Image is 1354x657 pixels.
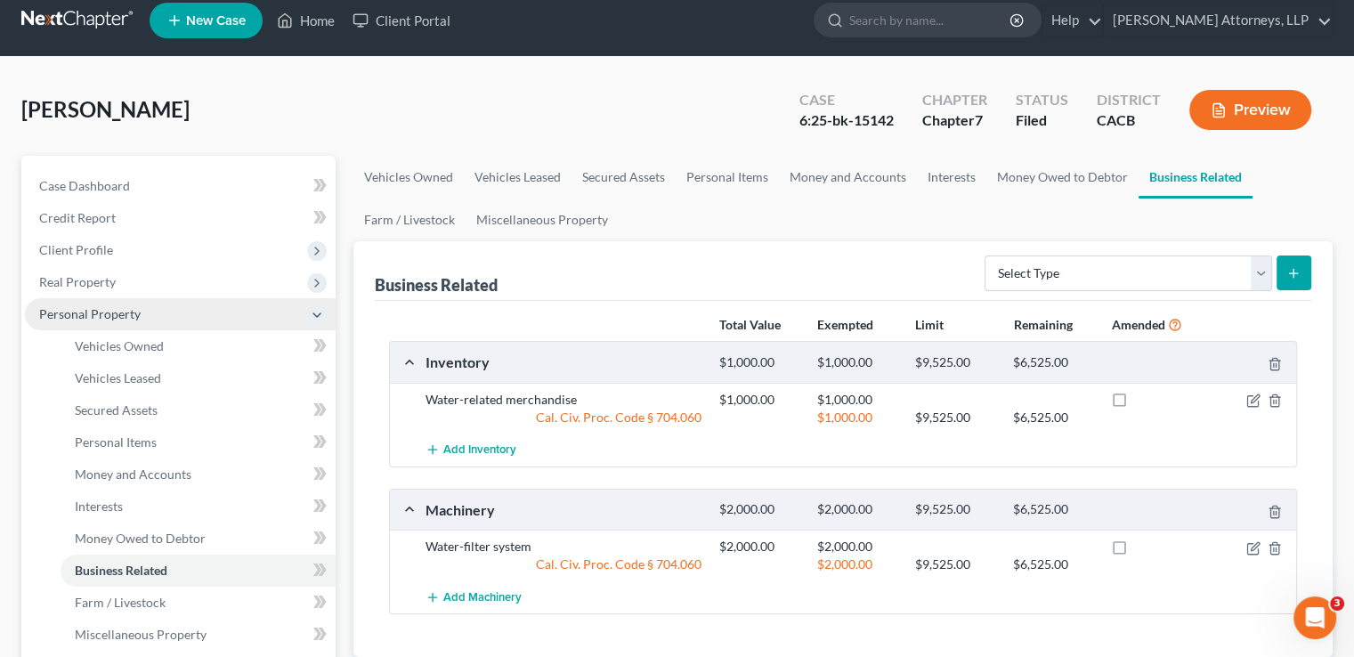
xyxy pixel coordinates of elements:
[417,538,710,556] div: Water-filter system
[75,434,157,450] span: Personal Items
[75,370,161,385] span: Vehicles Leased
[1004,556,1102,573] div: $6,525.00
[443,443,516,458] span: Add Inventory
[417,500,710,519] div: Machinery
[25,170,336,202] a: Case Dashboard
[75,338,164,353] span: Vehicles Owned
[61,362,336,394] a: Vehicles Leased
[917,156,986,199] a: Interests
[817,317,873,332] strong: Exempted
[1016,110,1068,131] div: Filed
[808,409,906,426] div: $1,000.00
[61,491,336,523] a: Interests
[906,354,1004,371] div: $9,525.00
[1042,4,1102,36] a: Help
[61,587,336,619] a: Farm / Livestock
[986,156,1139,199] a: Money Owed to Debtor
[1097,90,1161,110] div: District
[466,199,619,241] a: Miscellaneous Property
[799,90,894,110] div: Case
[1112,317,1165,332] strong: Amended
[39,306,141,321] span: Personal Property
[75,531,206,546] span: Money Owed to Debtor
[808,538,906,556] div: $2,000.00
[353,199,466,241] a: Farm / Livestock
[808,354,906,371] div: $1,000.00
[906,409,1004,426] div: $9,525.00
[75,563,167,578] span: Business Related
[922,90,987,110] div: Chapter
[443,590,522,604] span: Add Machinery
[39,242,113,257] span: Client Profile
[39,178,130,193] span: Case Dashboard
[906,501,1004,518] div: $9,525.00
[75,499,123,514] span: Interests
[21,96,190,122] span: [PERSON_NAME]
[25,202,336,234] a: Credit Report
[375,274,498,296] div: Business Related
[975,111,983,128] span: 7
[1293,596,1336,639] iframe: Intercom live chat
[1330,596,1344,611] span: 3
[417,353,710,371] div: Inventory
[849,4,1012,36] input: Search by name...
[75,595,166,610] span: Farm / Livestock
[808,556,906,573] div: $2,000.00
[719,317,781,332] strong: Total Value
[417,391,710,409] div: Water-related merchandise
[808,391,906,409] div: $1,000.00
[61,426,336,458] a: Personal Items
[1013,317,1072,332] strong: Remaining
[1004,501,1102,518] div: $6,525.00
[464,156,572,199] a: Vehicles Leased
[1097,110,1161,131] div: CACB
[710,391,808,409] div: $1,000.00
[1139,156,1253,199] a: Business Related
[268,4,344,36] a: Home
[1016,90,1068,110] div: Status
[1004,409,1102,426] div: $6,525.00
[417,556,710,573] div: Cal. Civ. Proc. Code § 704.060
[779,156,917,199] a: Money and Accounts
[1104,4,1332,36] a: [PERSON_NAME] Attorneys, LLP
[417,409,710,426] div: Cal. Civ. Proc. Code § 704.060
[75,466,191,482] span: Money and Accounts
[710,501,808,518] div: $2,000.00
[808,501,906,518] div: $2,000.00
[1004,354,1102,371] div: $6,525.00
[344,4,459,36] a: Client Portal
[906,556,1004,573] div: $9,525.00
[39,274,116,289] span: Real Property
[353,156,464,199] a: Vehicles Owned
[61,619,336,651] a: Miscellaneous Property
[572,156,676,199] a: Secured Assets
[710,354,808,371] div: $1,000.00
[61,555,336,587] a: Business Related
[186,14,246,28] span: New Case
[61,458,336,491] a: Money and Accounts
[676,156,779,199] a: Personal Items
[75,402,158,418] span: Secured Assets
[710,538,808,556] div: $2,000.00
[61,394,336,426] a: Secured Assets
[915,317,944,332] strong: Limit
[39,210,116,225] span: Credit Report
[61,523,336,555] a: Money Owed to Debtor
[426,580,522,613] button: Add Machinery
[922,110,987,131] div: Chapter
[799,110,894,131] div: 6:25-bk-15142
[1189,90,1311,130] button: Preview
[75,627,207,642] span: Miscellaneous Property
[426,434,516,466] button: Add Inventory
[61,330,336,362] a: Vehicles Owned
